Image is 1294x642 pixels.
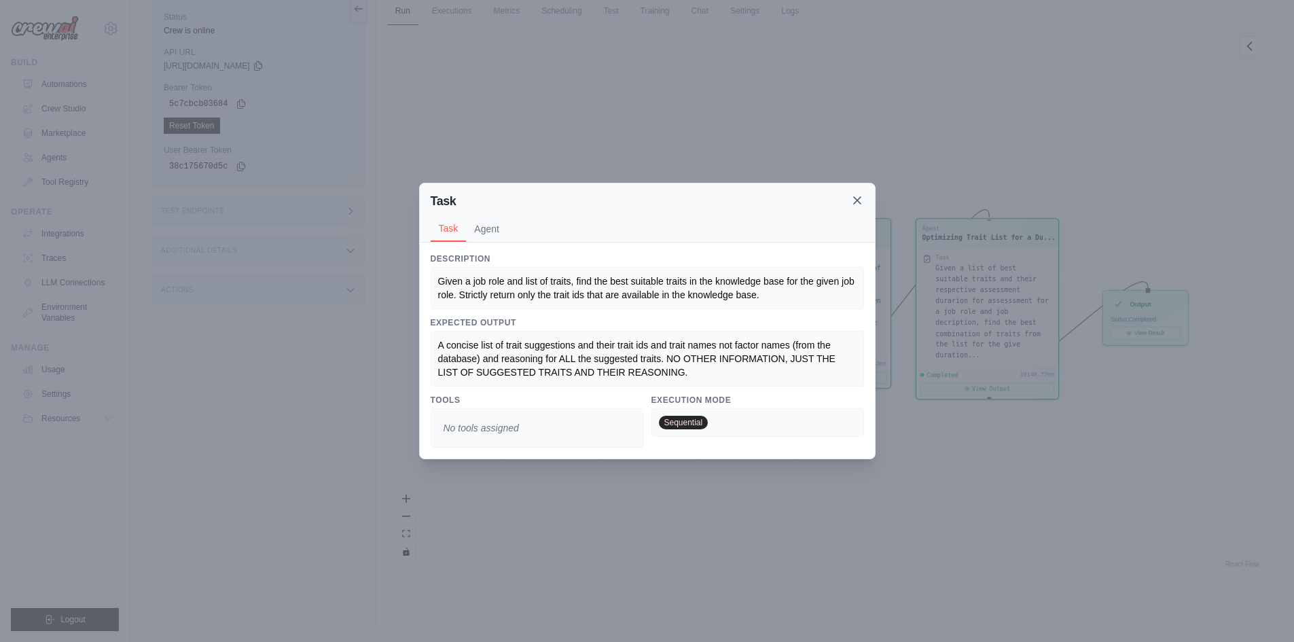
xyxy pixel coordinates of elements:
[431,317,864,328] h3: Expected Output
[431,253,864,264] h3: Description
[466,216,507,242] button: Agent
[431,395,643,406] h3: Tools
[438,416,524,440] span: No tools assigned
[438,340,838,378] span: A concise list of trait suggestions and their trait ids and trait names not factor names (from th...
[431,216,467,242] button: Task
[431,192,456,211] h2: Task
[659,416,708,429] span: Sequential
[651,395,864,406] h3: Execution Mode
[438,276,857,300] span: Given a job role and list of traits, find the best suitable traits in the knowledge base for the ...
[1226,577,1294,642] iframe: Chat Widget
